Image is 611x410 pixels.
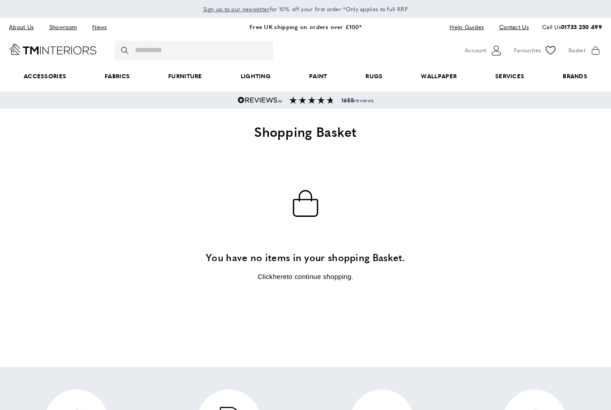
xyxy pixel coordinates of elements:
[542,22,602,32] p: Call Us
[543,63,607,90] a: Brands
[203,5,270,13] span: Sign up to our newsletter
[476,63,543,90] a: Services
[346,63,402,90] a: Rugs
[492,21,529,33] a: Contact Us
[443,21,490,33] a: Help Guides
[254,122,357,141] span: Shopping Basket
[203,4,270,13] a: Sign up to our newsletter
[273,273,287,280] a: here
[465,46,486,55] span: Account
[85,63,149,90] a: Fabrics
[341,96,354,104] strong: 1655
[121,41,130,60] button: Search
[250,22,361,31] a: Free UK shipping on orders over £100*
[9,43,97,55] a: Go to Home page
[127,250,484,264] h3: You have no items in your shopping Basket.
[42,21,84,33] a: Showroom
[289,97,334,104] img: Reviews section
[85,21,113,33] a: News
[514,46,541,55] span: Favourites
[4,63,85,90] span: Accessories
[402,63,476,90] a: Wallpaper
[203,5,408,13] span: for 10% off your first order *Only applies to full RRP
[514,44,557,57] a: Favourites
[9,21,40,33] a: About Us
[127,271,484,282] p: Click to continue shopping.
[221,63,290,90] a: Lighting
[465,44,503,57] button: Customer Account
[341,97,373,104] span: reviews
[238,97,282,104] img: Reviews.io 5 stars
[290,63,346,90] a: Paint
[149,63,221,90] a: Furniture
[561,22,602,31] a: 01733 230 499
